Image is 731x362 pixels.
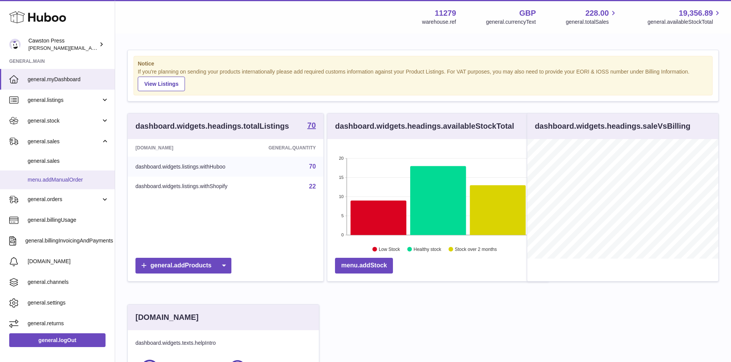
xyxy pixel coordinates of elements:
td: dashboard.widgets.listings.withShopify [128,177,251,197]
span: general.listings [28,97,101,104]
div: general.currencyText [486,18,536,26]
a: general.addProducts [135,258,231,274]
span: general.billingUsage [28,216,109,224]
td: dashboard.widgets.listings.withHuboo [128,157,251,177]
span: menu.addManualOrder [28,176,109,183]
span: general.sales [28,157,109,165]
th: [DOMAIN_NAME] [128,139,251,157]
span: general.stock [28,117,101,124]
span: [DOMAIN_NAME] [28,258,109,265]
img: thomas.carson@cawstonpress.com [9,39,21,50]
a: 19,356.89 general.availableStockTotal [648,8,722,26]
span: general.availableStockTotal [648,18,722,26]
h3: dashboard.widgets.headings.availableStockTotal [335,121,514,131]
a: 70 [309,163,316,170]
th: general.quantity [251,139,323,157]
strong: Notice [138,60,708,67]
h3: dashboard.widgets.headings.totalListings [135,121,289,131]
text: Stock over 2 months [455,246,497,252]
strong: 11279 [435,8,456,18]
a: general.logOut [9,333,106,347]
text: 0 [342,233,344,237]
p: dashboard.widgets.texts.helpIntro [135,339,311,347]
span: general.settings [28,299,109,306]
span: 228.00 [585,8,609,18]
span: general.myDashboard [28,76,109,83]
span: general.channels [28,278,109,286]
span: general.totalSales [566,18,617,26]
span: general.sales [28,138,101,145]
a: 228.00 general.totalSales [566,8,617,26]
span: general.orders [28,196,101,203]
h3: dashboard.widgets.headings.saleVsBilling [535,121,691,131]
div: Cawston Press [28,37,97,52]
span: 19,356.89 [679,8,713,18]
text: 5 [342,213,344,218]
strong: 70 [307,121,316,129]
a: 22 [309,183,316,190]
strong: GBP [519,8,536,18]
a: 70 [307,121,316,131]
h3: [DOMAIN_NAME] [135,312,198,323]
text: Healthy stock [414,246,442,252]
text: 15 [339,175,344,180]
span: [PERSON_NAME][EMAIL_ADDRESS][PERSON_NAME][DOMAIN_NAME] [28,45,195,51]
text: Low Stock [379,246,400,252]
span: general.returns [28,320,109,327]
div: warehouse.ref [422,18,456,26]
a: menu.addStock [335,258,393,274]
a: View Listings [138,77,185,91]
span: general.billingInvoicingAndPayments [25,237,113,244]
div: If you're planning on sending your products internationally please add required customs informati... [138,68,708,91]
text: 10 [339,194,344,199]
text: 20 [339,156,344,161]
